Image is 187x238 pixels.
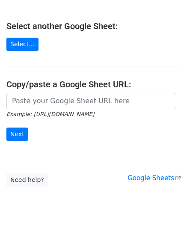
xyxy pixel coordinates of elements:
a: Google Sheets [128,174,181,182]
input: Paste your Google Sheet URL here [6,93,176,109]
a: Select... [6,38,39,51]
h4: Copy/paste a Google Sheet URL: [6,79,181,89]
small: Example: [URL][DOMAIN_NAME] [6,111,94,117]
h4: Select another Google Sheet: [6,21,181,31]
a: Need help? [6,173,48,187]
input: Next [6,128,28,141]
